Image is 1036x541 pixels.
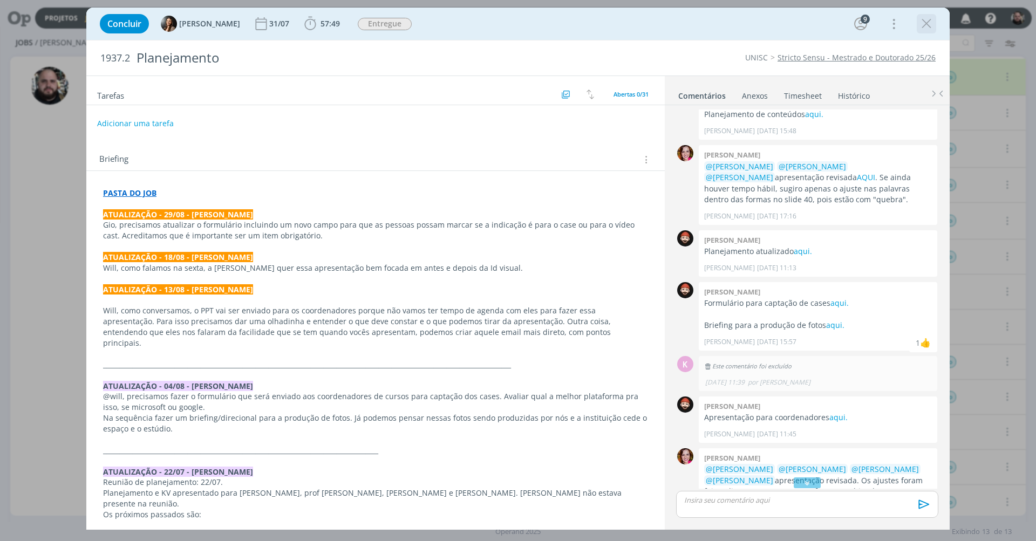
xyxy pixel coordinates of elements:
p: @will, precisamos fazer o formulário que será enviado aos coordenadores de cursos para captação d... [103,391,648,413]
span: Entregue [358,18,412,30]
a: Timesheet [783,86,822,101]
p: Briefing para a produção de fotos [704,320,932,331]
button: 9 [852,15,869,32]
b: [PERSON_NAME] [704,287,760,297]
img: B [677,448,693,464]
a: AQUI [857,172,875,182]
strong: >> Will: [103,520,130,530]
p: Na sequência fazer um briefing/direcional para a produção de fotos. Já podemos pensar nessas foto... [103,413,648,434]
span: Tarefas [97,88,124,101]
p: apresentação revisada. Os ajustes foram feitos diretamente no PPT, conforme combinado com atendim... [704,464,932,541]
a: UNISC [745,52,768,63]
span: @[PERSON_NAME] [706,475,773,485]
span: @[PERSON_NAME] [706,464,773,474]
span: @[PERSON_NAME] [706,161,773,172]
p: apresentação revisada . Se ainda houver tempo hábil, sugiro apenas o ajuste nas palavras dentro d... [704,161,932,206]
p: Planejamento de conteúdos [704,109,932,120]
strong: ATUALIZAÇÃO - 04/08 - [PERSON_NAME] [103,381,253,391]
div: dialog [86,8,950,530]
a: aqui. [805,109,823,119]
span: @[PERSON_NAME] [706,172,773,182]
div: 9 [861,15,870,24]
p: _____________________________________________________________________________________ [103,445,648,456]
img: arrow-down-up.svg [587,90,594,99]
span: Este comentário foi excluído [704,362,792,370]
button: Concluir [100,14,149,33]
span: [DATE] 11:13 [757,263,796,273]
strong: ATUALIZAÇÃO - 13/08 - [PERSON_NAME] [103,284,253,295]
img: W [677,230,693,246]
span: @[PERSON_NAME] [779,464,846,474]
a: aqui. [794,246,812,256]
b: [PERSON_NAME] [704,235,760,245]
strong: ATUALIZAÇÃO - 29/08 - [PERSON_NAME] [103,209,253,220]
p: Gio, precisamos atualizar o formulário incluindo um novo campo para que as pessoas possam marcar ... [103,220,648,241]
span: [DATE] 15:57 [757,337,796,347]
p: Apresentação para coordenadores [704,412,932,423]
a: Histórico [837,86,870,101]
span: [DATE] 11:45 [757,429,796,439]
b: [PERSON_NAME] [704,453,760,463]
button: 57:49 [302,15,343,32]
span: [DATE] 17:16 [757,211,796,221]
button: Entregue [357,17,412,31]
a: aqui. [829,412,848,422]
span: [DATE] 11:39 [705,378,745,387]
p: Will, como falamos na sexta, a [PERSON_NAME] quer essa apresentação bem focada em antes e depois ... [103,263,648,273]
span: @[PERSON_NAME] [779,161,846,172]
p: [PERSON_NAME] [704,126,755,136]
button: Adicionar uma tarefa [97,114,174,133]
strong: ATUALIZAÇÃO - 22/07 - [PERSON_NAME] [103,467,253,477]
p: [PERSON_NAME] [704,211,755,221]
p: Reunião de planejamento: 22/07. [103,477,648,488]
p: [PERSON_NAME] [704,429,755,439]
p: Will, como conversamos, o PPT vai ser enviado para os coordenadores porque não vamos ter tempo de... [103,305,648,348]
a: aqui. [826,320,844,330]
div: 1 [916,337,920,348]
a: Stricto Sensu - Mestrado e Doutorado 25/26 [778,52,936,63]
strong: ATUALIZAÇÃO - 18/08 - [PERSON_NAME] [103,252,253,262]
p: [PERSON_NAME] [704,263,755,273]
img: W [677,396,693,413]
a: Comentários [678,86,726,101]
span: 1937.2 [100,52,130,64]
img: B [161,16,177,32]
button: B[PERSON_NAME] [161,16,240,32]
span: 57:49 [321,18,340,29]
b: [PERSON_NAME] [704,401,760,411]
div: K [677,356,693,372]
span: [DATE] 15:48 [757,126,796,136]
p: Planejamento atualizado [704,246,932,257]
span: [PERSON_NAME] [179,20,240,28]
p: Planejamento e KV apresentado para [PERSON_NAME], prof [PERSON_NAME], [PERSON_NAME] e [PERSON_NAM... [103,488,648,509]
span: Abertas 0/31 [614,90,649,98]
span: Briefing [99,153,128,167]
img: B [677,145,693,161]
div: Beatriz Luchese [920,336,931,349]
span: @[PERSON_NAME] [851,464,919,474]
a: aqui. [830,298,849,308]
p: [PERSON_NAME] [704,337,755,347]
b: [PERSON_NAME] [704,150,760,160]
p: _________________________________________________________________________________________________... [103,359,648,370]
a: PASTA DO JOB [103,188,156,198]
p: Os próximos passados são: [103,509,648,520]
span: por [PERSON_NAME] [748,378,810,387]
p: Formulário para captação de cases [704,298,932,309]
img: W [677,282,693,298]
div: Planejamento [132,45,583,71]
span: Concluir [107,19,141,28]
div: Anexos [742,91,768,101]
div: 31/07 [269,20,291,28]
